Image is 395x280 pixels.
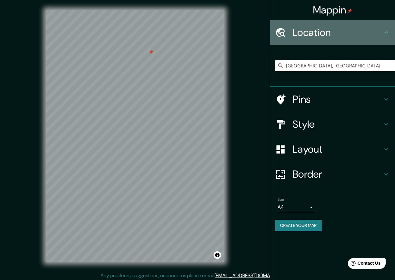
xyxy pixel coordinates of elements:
p: Any problems, suggestions, or concerns please email . [101,272,293,279]
canvas: Map [46,10,224,262]
a: [EMAIL_ADDRESS][DOMAIN_NAME] [215,272,292,279]
div: Location [270,20,395,45]
img: pin-icon.png [347,8,352,13]
iframe: Help widget launcher [339,256,388,273]
div: Pins [270,87,395,112]
div: Layout [270,137,395,162]
h4: Layout [293,143,383,155]
div: A4 [278,202,315,212]
button: Toggle attribution [214,251,221,259]
h4: Pins [293,93,383,106]
h4: Mappin [313,4,353,16]
button: Create your map [275,220,322,231]
h4: Location [293,26,383,39]
h4: Border [293,168,383,180]
h4: Style [293,118,383,130]
input: Pick your city or area [275,60,395,71]
label: Size [278,197,284,202]
div: Border [270,162,395,187]
div: Style [270,112,395,137]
